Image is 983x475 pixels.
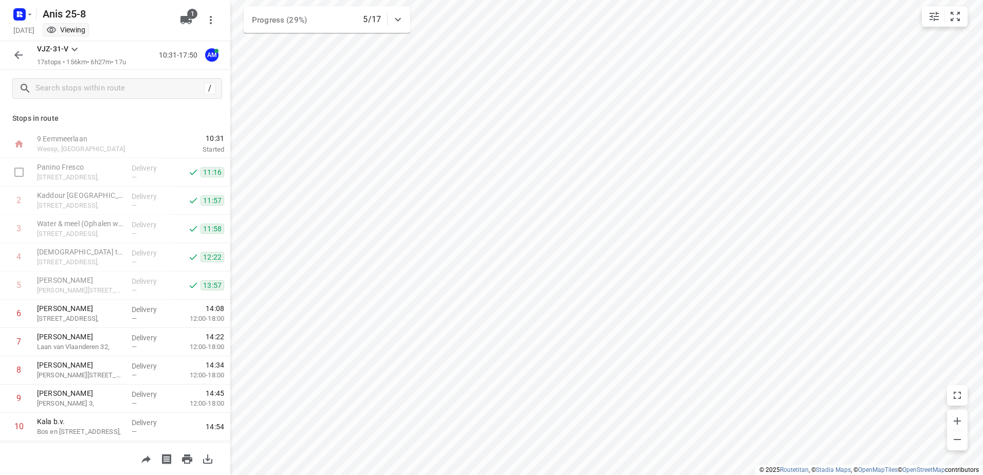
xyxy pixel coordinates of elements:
[16,252,21,262] div: 4
[201,224,224,234] span: 11:58
[132,202,137,209] span: —
[37,247,123,257] p: [DEMOGRAPHIC_DATA] to go
[132,304,170,315] p: Delivery
[902,466,945,473] a: OpenStreetMap
[252,15,307,25] span: Progress (29%)
[816,466,851,473] a: Stadia Maps
[132,389,170,399] p: Delivery
[204,83,215,94] div: /
[35,81,204,97] input: Search stops within route
[945,6,966,27] button: Fit zoom
[188,224,198,234] svg: Done
[132,417,170,428] p: Delivery
[37,398,123,409] p: Cornelis van Rijplantsoen 3,
[132,333,170,343] p: Delivery
[173,314,224,324] p: 12:00-18:00
[132,343,137,351] span: —
[206,332,224,342] span: 14:22
[9,162,29,182] span: Select
[201,167,224,177] span: 11:16
[188,252,198,262] svg: Done
[37,58,126,67] p: 17 stops • 156km • 6h27m • 17u
[37,144,144,154] p: Weesp, [GEOGRAPHIC_DATA]
[12,113,218,124] p: Stops in route
[206,303,224,314] span: 14:08
[37,218,123,229] p: Water & meel (Ophalen worstenbroodjes)
[37,200,123,211] p: [STREET_ADDRESS],
[16,195,21,205] div: 2
[37,360,123,370] p: [PERSON_NAME]
[206,388,224,398] span: 14:45
[201,280,224,290] span: 13:57
[37,285,123,296] p: Martini van Geffenstraat 29C,
[188,280,198,290] svg: Done
[37,275,123,285] p: [PERSON_NAME]
[202,50,222,60] span: Assigned to Anis M
[37,370,123,380] p: [PERSON_NAME][STREET_ADDRESS],
[780,466,809,473] a: Routetitan
[206,422,224,432] span: 14:54
[188,167,198,177] svg: Done
[156,133,224,143] span: 10:31
[159,50,202,61] p: 10:31-17:50
[132,399,137,407] span: —
[37,416,123,427] p: Kala b.v.
[132,220,170,230] p: Delivery
[132,163,170,173] p: Delivery
[16,224,21,233] div: 3
[132,315,137,322] span: —
[187,9,197,19] span: 1
[924,6,944,27] button: Map settings
[173,370,224,380] p: 12:00-18:00
[363,13,381,26] p: 5/17
[37,257,123,267] p: [STREET_ADDRESS],
[46,25,85,35] div: You are currently in view mode. To make any changes, go to edit project.
[206,360,224,370] span: 14:34
[197,453,218,463] span: Download route
[132,361,170,371] p: Delivery
[201,195,224,206] span: 11:57
[16,308,21,318] div: 6
[37,332,123,342] p: [PERSON_NAME]
[37,229,123,239] p: [STREET_ADDRESS],
[37,314,123,324] p: [STREET_ADDRESS],
[132,191,170,202] p: Delivery
[37,190,123,200] p: Kaddour [GEOGRAPHIC_DATA]
[37,303,123,314] p: [PERSON_NAME]
[37,44,68,54] p: VJZ-31-V
[176,10,196,30] button: 1
[16,393,21,403] div: 9
[37,134,144,144] p: 9 Eemmeerlaan
[201,252,224,262] span: 12:22
[132,428,137,435] span: —
[37,172,123,182] p: [STREET_ADDRESS],
[132,230,137,238] span: —
[244,6,410,33] div: Progress (29%)5/17
[132,173,137,181] span: —
[177,453,197,463] span: Print route
[132,371,137,379] span: —
[922,6,968,27] div: small contained button group
[37,388,123,398] p: [PERSON_NAME]
[16,280,21,290] div: 5
[14,422,24,431] div: 10
[16,365,21,375] div: 8
[173,398,224,409] p: 12:00-18:00
[132,248,170,258] p: Delivery
[16,337,21,346] div: 7
[132,286,137,294] span: —
[132,258,137,266] span: —
[156,144,224,155] p: Started
[132,276,170,286] p: Delivery
[37,427,123,437] p: Bos en [STREET_ADDRESS],
[188,195,198,206] svg: Done
[858,466,898,473] a: OpenMapTiles
[37,342,123,352] p: Laan van Vlaanderen 32,
[173,342,224,352] p: 12:00-18:00
[759,466,979,473] li: © 2025 , © , © © contributors
[37,162,123,172] p: Panino Fresco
